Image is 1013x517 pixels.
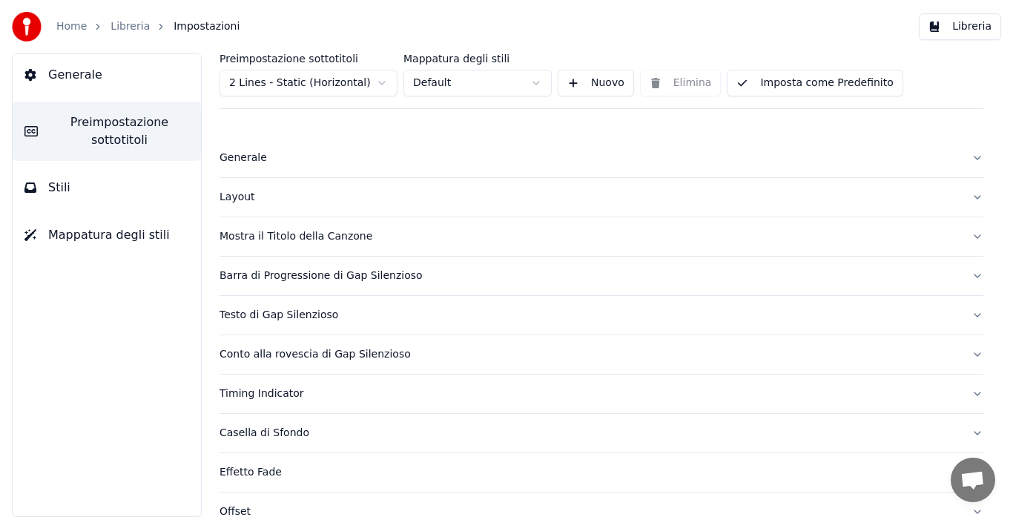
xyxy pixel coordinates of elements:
[558,70,634,96] button: Nuovo
[220,53,397,64] label: Preimpostazione sottotitoli
[220,414,983,452] button: Casella di Sfondo
[951,458,995,502] a: Aprire la chat
[220,308,960,323] div: Testo di Gap Silenzioso
[727,70,903,96] button: Imposta come Predefinito
[220,453,983,492] button: Effetto Fade
[48,226,170,244] span: Mappatura degli stili
[220,217,983,256] button: Mostra il Titolo della Canzone
[220,375,983,413] button: Timing Indicator
[13,167,201,208] button: Stili
[13,214,201,256] button: Mappatura degli stili
[220,178,983,217] button: Layout
[919,13,1001,40] button: Libreria
[174,19,240,34] span: Impostazioni
[220,229,960,244] div: Mostra il Titolo della Canzone
[220,269,960,283] div: Barra di Progressione di Gap Silenzioso
[48,179,70,197] span: Stili
[220,190,960,205] div: Layout
[12,12,42,42] img: youka
[220,296,983,335] button: Testo di Gap Silenzioso
[56,19,87,34] a: Home
[220,151,960,165] div: Generale
[13,54,201,96] button: Generale
[48,66,102,84] span: Generale
[13,102,201,161] button: Preimpostazione sottotitoli
[220,465,960,480] div: Effetto Fade
[220,386,960,401] div: Timing Indicator
[50,113,189,149] span: Preimpostazione sottotitoli
[56,19,240,34] nav: breadcrumb
[110,19,150,34] a: Libreria
[220,257,983,295] button: Barra di Progressione di Gap Silenzioso
[220,139,983,177] button: Generale
[403,53,552,64] label: Mappatura degli stili
[220,426,960,441] div: Casella di Sfondo
[220,335,983,374] button: Conto alla rovescia di Gap Silenzioso
[220,347,960,362] div: Conto alla rovescia di Gap Silenzioso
